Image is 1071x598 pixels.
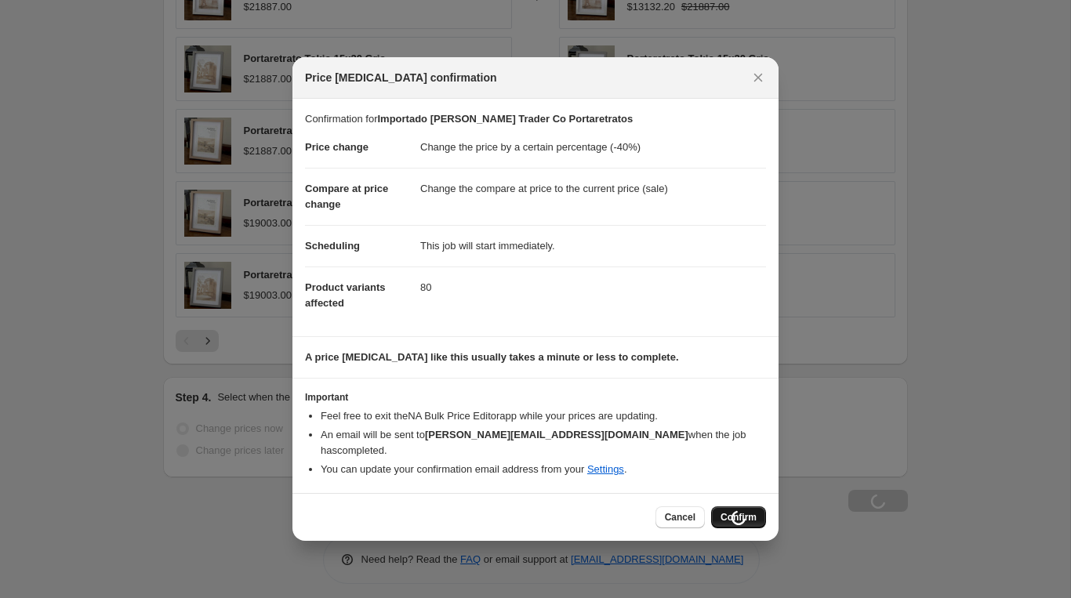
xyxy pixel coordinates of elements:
dd: Change the compare at price to the current price (sale) [420,168,766,209]
span: Price change [305,141,368,153]
span: Price [MEDICAL_DATA] confirmation [305,70,497,85]
li: An email will be sent to when the job has completed . [321,427,766,458]
li: You can update your confirmation email address from your . [321,462,766,477]
dd: Change the price by a certain percentage (-40%) [420,127,766,168]
dd: 80 [420,266,766,308]
button: Cancel [655,506,705,528]
b: Importado [PERSON_NAME] Trader Co Portaretratos [377,113,633,125]
p: Confirmation for [305,111,766,127]
dd: This job will start immediately. [420,225,766,266]
b: A price [MEDICAL_DATA] like this usually takes a minute or less to complete. [305,351,679,363]
h3: Important [305,391,766,404]
li: Feel free to exit the NA Bulk Price Editor app while your prices are updating. [321,408,766,424]
span: Product variants affected [305,281,386,309]
button: Close [747,67,769,89]
b: [PERSON_NAME][EMAIL_ADDRESS][DOMAIN_NAME] [425,429,688,440]
a: Settings [587,463,624,475]
span: Scheduling [305,240,360,252]
span: Compare at price change [305,183,388,210]
span: Cancel [665,511,695,524]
